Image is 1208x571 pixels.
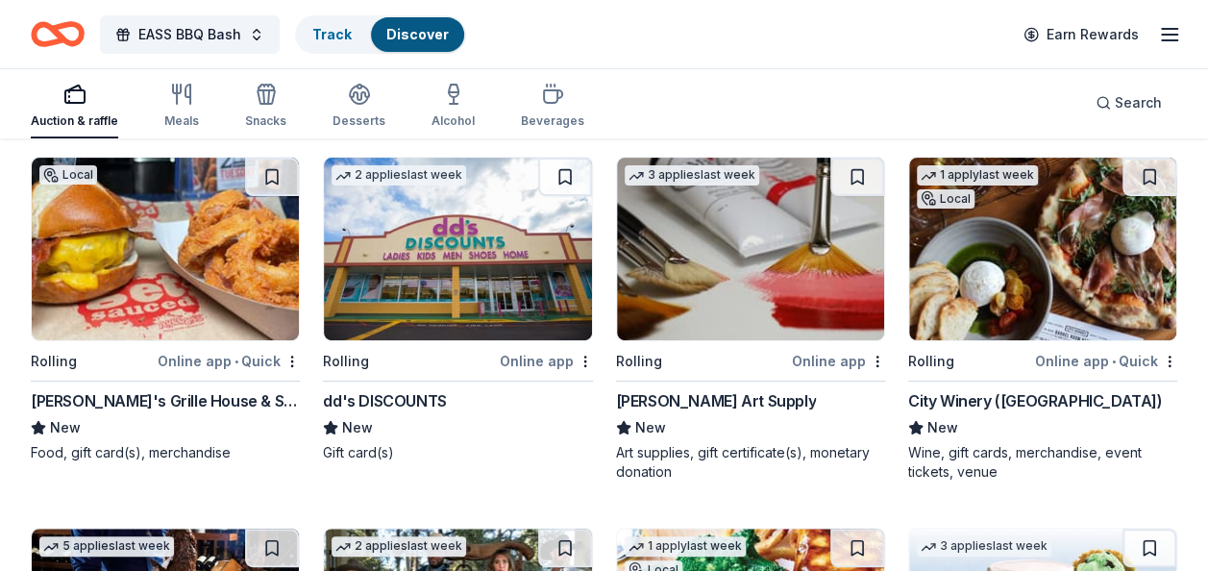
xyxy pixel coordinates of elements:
[625,536,746,557] div: 1 apply last week
[333,113,385,129] div: Desserts
[158,349,300,373] div: Online app Quick
[431,113,475,129] div: Alcohol
[927,416,958,439] span: New
[323,389,446,412] div: dd's DISCOUNTS
[312,26,352,42] a: Track
[39,165,97,185] div: Local
[234,354,238,369] span: •
[1115,91,1162,114] span: Search
[295,15,466,54] button: TrackDiscover
[908,443,1177,482] div: Wine, gift cards, merchandise, event tickets, venue
[324,158,591,340] img: Image for dd's DISCOUNTS
[323,350,369,373] div: Rolling
[917,165,1038,186] div: 1 apply last week
[39,536,174,557] div: 5 applies last week
[1035,349,1177,373] div: Online app Quick
[50,416,81,439] span: New
[616,157,885,482] a: Image for Trekell Art Supply3 applieslast weekRollingOnline app[PERSON_NAME] Art SupplyNewArt sup...
[500,349,593,373] div: Online app
[617,158,884,340] img: Image for Trekell Art Supply
[31,113,118,129] div: Auction & raffle
[431,75,475,138] button: Alcohol
[245,75,286,138] button: Snacks
[1080,84,1177,122] button: Search
[521,75,584,138] button: Beverages
[625,165,759,186] div: 3 applies last week
[31,443,300,462] div: Food, gift card(s), merchandise
[333,75,385,138] button: Desserts
[908,350,954,373] div: Rolling
[909,158,1176,340] img: Image for City Winery (Philadelphia)
[1112,354,1116,369] span: •
[616,443,885,482] div: Art supplies, gift certificate(s), monetary donation
[616,389,816,412] div: [PERSON_NAME] Art Supply
[323,157,592,462] a: Image for dd's DISCOUNTS2 applieslast weekRollingOnline appdd's DISCOUNTSNewGift card(s)
[100,15,280,54] button: EASS BBQ Bash
[323,443,592,462] div: Gift card(s)
[792,349,885,373] div: Online app
[164,75,199,138] button: Meals
[332,536,466,557] div: 2 applies last week
[342,416,373,439] span: New
[31,350,77,373] div: Rolling
[917,536,1051,557] div: 3 applies last week
[332,165,466,186] div: 2 applies last week
[908,389,1163,412] div: City Winery ([GEOGRAPHIC_DATA])
[164,113,199,129] div: Meals
[1012,17,1150,52] a: Earn Rewards
[908,157,1177,482] a: Image for City Winery (Philadelphia)1 applylast weekLocalRollingOnline app•QuickCity Winery ([GEO...
[31,157,300,462] a: Image for Arooga's Grille House & Sports BarLocalRollingOnline app•Quick[PERSON_NAME]'s Grille Ho...
[32,158,299,340] img: Image for Arooga's Grille House & Sports Bar
[917,189,974,209] div: Local
[616,350,662,373] div: Rolling
[138,23,241,46] span: EASS BBQ Bash
[521,113,584,129] div: Beverages
[31,12,85,57] a: Home
[31,389,300,412] div: [PERSON_NAME]'s Grille House & Sports Bar
[386,26,449,42] a: Discover
[245,113,286,129] div: Snacks
[31,75,118,138] button: Auction & raffle
[635,416,666,439] span: New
